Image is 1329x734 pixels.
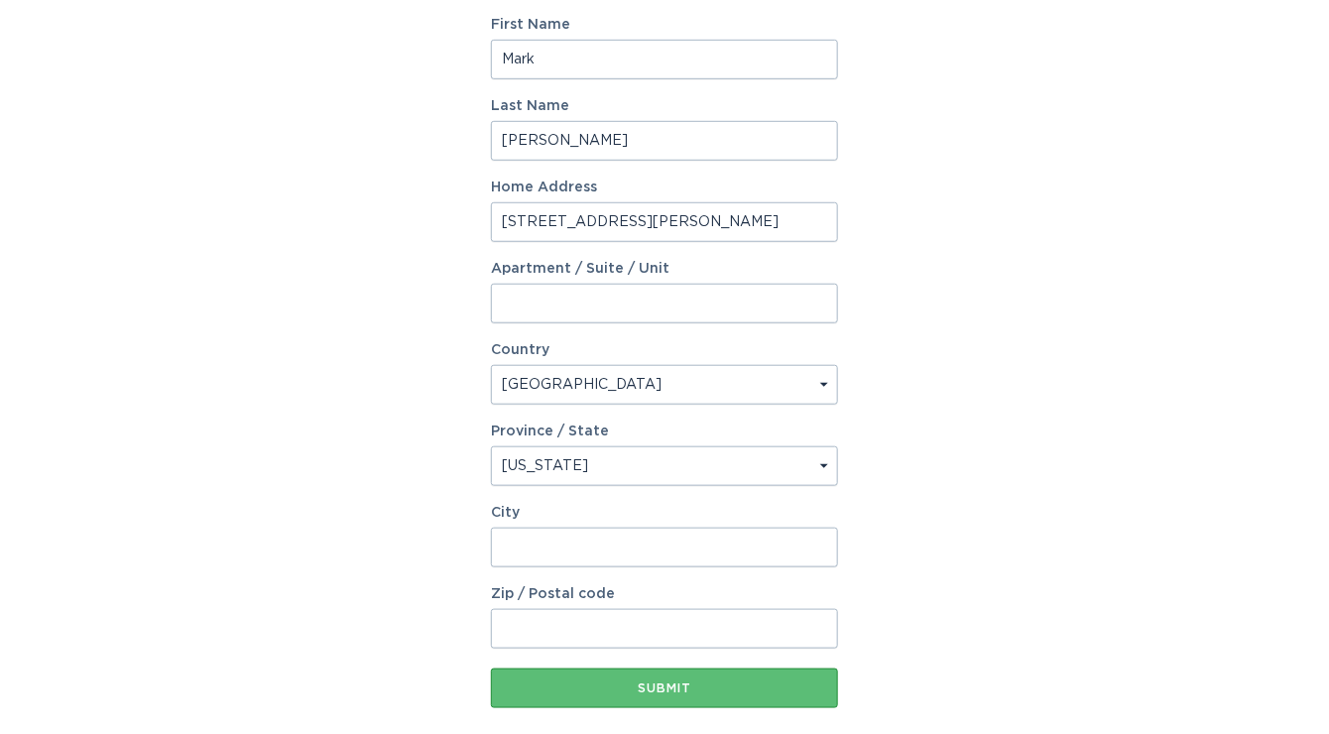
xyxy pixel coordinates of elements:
label: Zip / Postal code [491,587,838,601]
label: Home Address [491,181,838,194]
label: First Name [491,18,838,32]
label: Apartment / Suite / Unit [491,262,838,276]
label: Country [491,343,549,357]
div: Submit [501,682,828,694]
label: Last Name [491,99,838,113]
label: City [491,506,838,520]
button: Submit [491,669,838,708]
label: Province / State [491,425,609,438]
